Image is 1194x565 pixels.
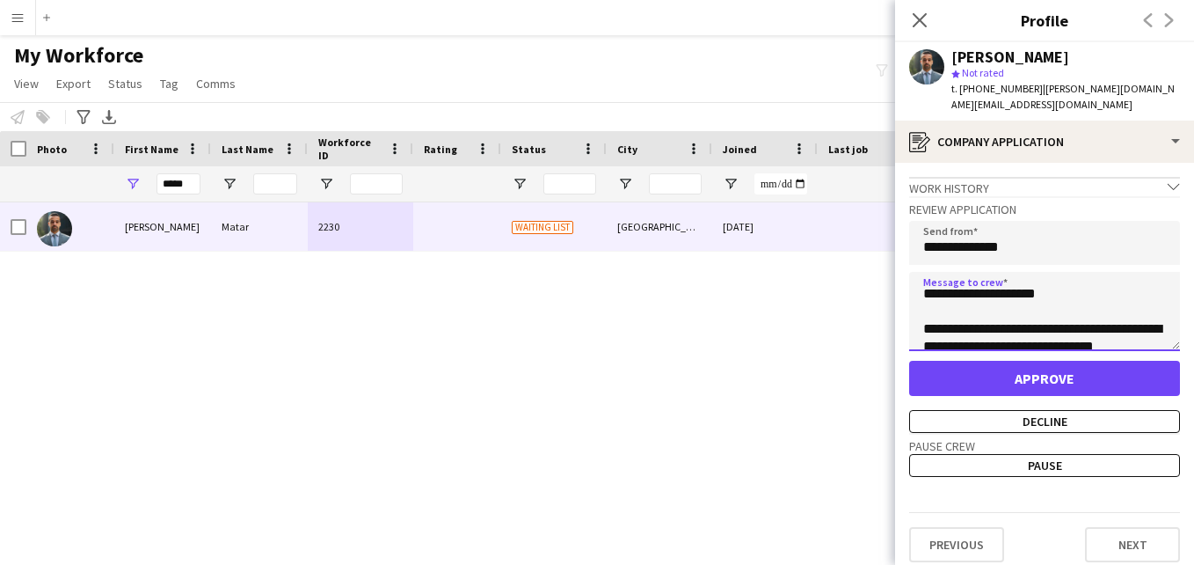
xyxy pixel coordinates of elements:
[909,177,1180,196] div: Work history
[211,202,308,251] div: Matar
[895,121,1194,163] div: Company application
[754,173,807,194] input: Joined Filter Input
[318,136,382,162] span: Workforce ID
[828,143,868,156] span: Last job
[157,173,200,194] input: First Name Filter Input
[512,221,573,234] span: Waiting list
[196,76,236,92] span: Comms
[37,143,67,156] span: Photo
[512,143,546,156] span: Status
[607,202,712,251] div: [GEOGRAPHIC_DATA]
[649,173,702,194] input: City Filter Input
[512,176,528,192] button: Open Filter Menu
[951,49,1069,65] div: [PERSON_NAME]
[37,211,72,246] img: Cesar Matar
[909,410,1180,433] button: Decline
[1085,527,1180,562] button: Next
[617,176,633,192] button: Open Filter Menu
[723,143,757,156] span: Joined
[909,454,1180,477] button: Pause
[14,42,143,69] span: My Workforce
[14,76,39,92] span: View
[73,106,94,128] app-action-btn: Advanced filters
[56,76,91,92] span: Export
[114,202,211,251] div: [PERSON_NAME]
[189,72,243,95] a: Comms
[7,72,46,95] a: View
[253,173,297,194] input: Last Name Filter Input
[951,82,1043,95] span: t. [PHONE_NUMBER]
[424,143,457,156] span: Rating
[909,438,1180,454] h3: Pause crew
[723,176,739,192] button: Open Filter Menu
[909,202,1180,217] h3: Review Application
[951,82,1175,111] span: | [PERSON_NAME][DOMAIN_NAME][EMAIL_ADDRESS][DOMAIN_NAME]
[909,361,1180,396] button: Approve
[962,66,1004,79] span: Not rated
[160,76,178,92] span: Tag
[108,76,142,92] span: Status
[712,202,818,251] div: [DATE]
[543,173,596,194] input: Status Filter Input
[98,106,120,128] app-action-btn: Export XLSX
[49,72,98,95] a: Export
[909,527,1004,562] button: Previous
[318,176,334,192] button: Open Filter Menu
[101,72,149,95] a: Status
[350,173,403,194] input: Workforce ID Filter Input
[222,176,237,192] button: Open Filter Menu
[153,72,186,95] a: Tag
[895,9,1194,32] h3: Profile
[125,143,178,156] span: First Name
[617,143,637,156] span: City
[222,143,273,156] span: Last Name
[308,202,413,251] div: 2230
[125,176,141,192] button: Open Filter Menu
